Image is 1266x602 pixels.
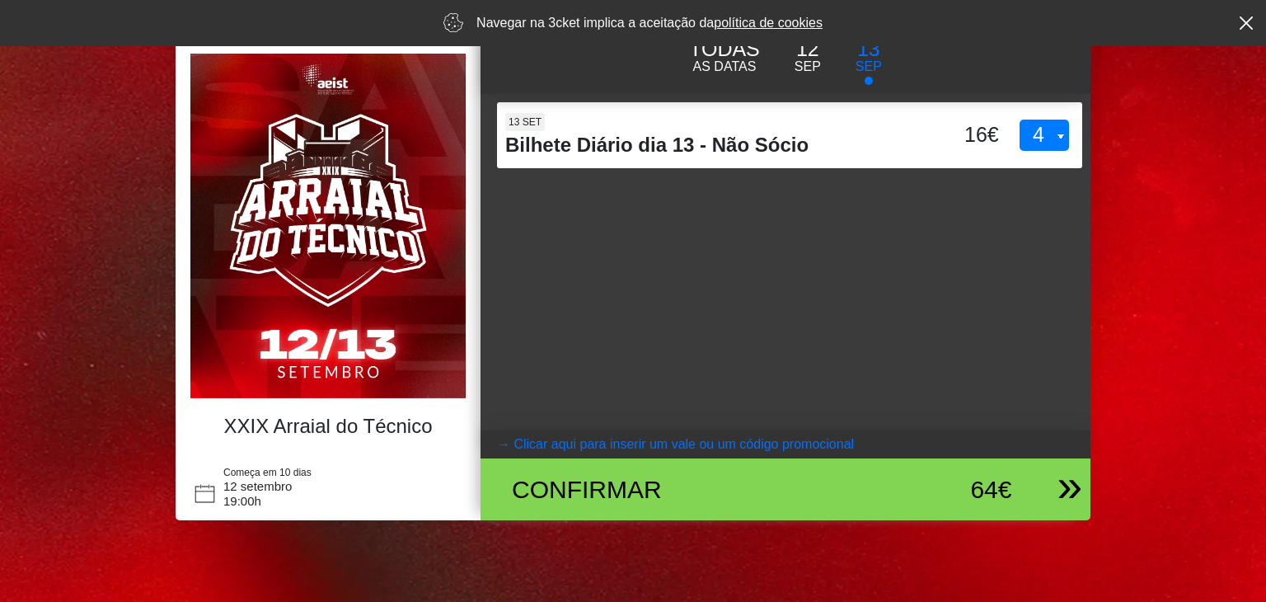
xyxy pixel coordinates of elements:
span: Começa em 10 dias [223,467,312,478]
h4: Bilhete Diário dia 13 - Não Sócio [505,134,920,158]
p: TODAS [689,34,760,65]
button: TODAS AS DATAS [672,33,777,78]
coupontext: Clicar aqui para inserir um vale ou um código promocional [513,437,854,451]
button: 12 Sep [777,33,838,78]
p: Sep [856,57,882,77]
button: → Clicar aqui para inserir um vale ou um código promocional [481,430,1090,459]
div: 64€ [872,471,1012,508]
p: Navegar na 3cket implica a aceitação da [476,13,823,33]
button: Confirmar 64€ [481,459,1090,520]
div: 16€ [920,120,1003,151]
p: Sep [795,57,821,77]
div: Confirmar [499,471,872,508]
select: 13 set Bilhete Diário dia 13 - Não Sócio 16€ [1020,120,1069,151]
span: 13 set [505,113,545,131]
p: 12 [795,34,821,65]
span: 12 setembro 19:00h [223,479,292,508]
img: e49d6b16d0b2489fbe161f82f243c176.webp [190,54,466,398]
arrow: → [497,435,510,454]
a: política de cookies [714,16,823,30]
p: AS DATAS [689,57,760,77]
h4: XXIX Arraial do Técnico [199,415,457,439]
p: 13 [856,34,882,65]
button: 13 Sep [838,33,899,86]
